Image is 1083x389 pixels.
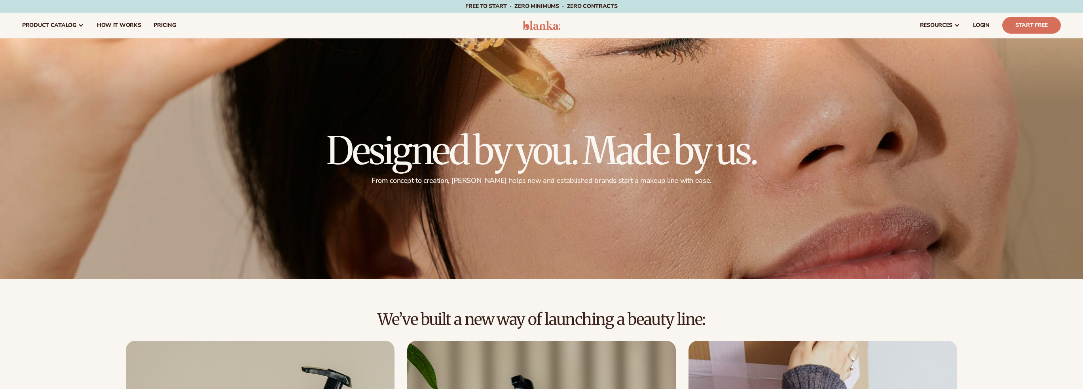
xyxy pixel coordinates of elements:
span: Free to start · ZERO minimums · ZERO contracts [465,2,617,10]
a: resources [914,13,967,38]
h1: Designed by you. Made by us. [326,132,757,170]
a: How It Works [91,13,148,38]
a: LOGIN [967,13,996,38]
span: product catalog [22,22,76,28]
span: LOGIN [973,22,990,28]
span: pricing [154,22,176,28]
p: From concept to creation, [PERSON_NAME] helps new and established brands start a makeup line with... [326,176,757,185]
span: How It Works [97,22,141,28]
a: Start Free [1002,17,1061,34]
h2: We’ve built a new way of launching a beauty line: [22,311,1061,328]
a: product catalog [16,13,91,38]
a: pricing [147,13,182,38]
span: resources [920,22,952,28]
img: logo [523,21,560,30]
